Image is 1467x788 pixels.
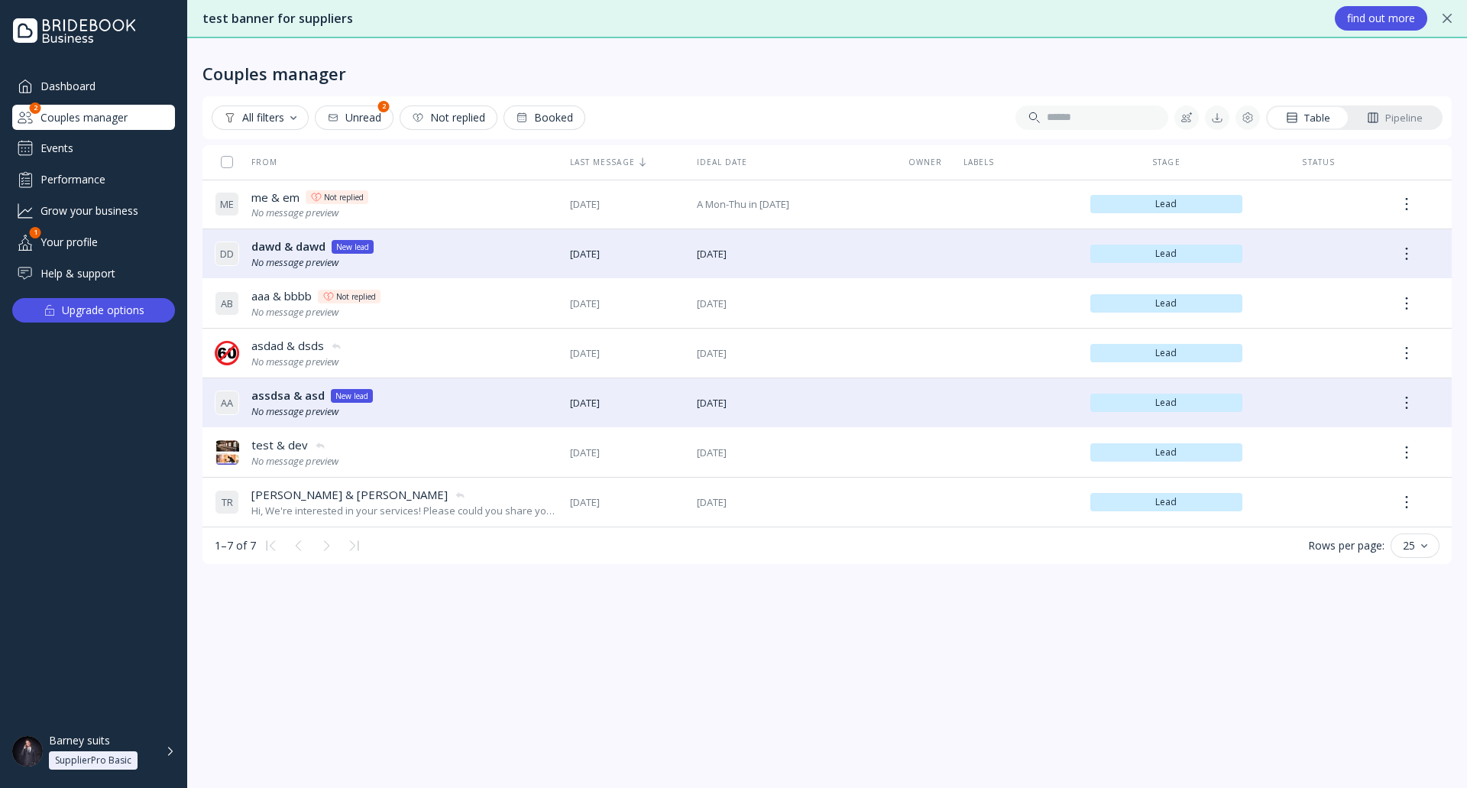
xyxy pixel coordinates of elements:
a: Events [12,136,175,161]
span: Lead [1096,397,1237,409]
img: dpr=1,fit=cover,g=face,w=32,h=32 [215,341,239,365]
a: Couples manager2 [12,105,175,130]
div: Not replied [412,112,485,124]
i: No message preview [251,454,338,468]
div: From [215,157,277,167]
div: SupplierPro Basic [55,754,131,767]
div: Labels [963,157,1078,167]
span: me & em [251,190,300,206]
a: Dashboard [12,73,175,99]
span: Lead [1096,297,1237,310]
span: [DATE] [697,247,888,261]
div: Booked [516,112,573,124]
span: [DATE] [697,297,888,311]
span: [DATE] [697,346,888,361]
div: test banner for suppliers [202,10,1320,28]
i: No message preview [251,206,338,219]
img: dpr=1,fit=cover,g=face,w=48,h=48 [12,736,43,767]
div: Hi, We're interested in your services! Please could you share your availability around our date, ... [251,504,558,518]
div: New lead [336,241,369,253]
span: [DATE] [697,396,888,410]
div: T R [215,490,239,514]
div: Upgrade options [62,300,144,321]
span: [PERSON_NAME] & [PERSON_NAME] [251,487,448,503]
div: 1–7 of 7 [215,538,256,553]
span: [DATE] [570,346,685,361]
span: [DATE] [570,396,685,410]
span: [DATE] [697,495,888,510]
div: Stage [1090,157,1243,167]
div: Not replied [336,290,376,303]
div: 1 [30,227,41,238]
button: Upgrade options [12,298,175,323]
div: Couples manager [202,63,346,84]
button: Not replied [400,105,497,130]
div: 25 [1403,540,1427,552]
i: No message preview [251,355,338,368]
div: 2 [30,102,41,114]
i: No message preview [251,255,338,269]
span: A Mon-Thu in [DATE] [697,197,888,212]
div: Last message [570,157,685,167]
div: Pipeline [1367,111,1423,125]
img: dpr=1,fit=cover,g=face,w=32,h=32 [215,440,239,465]
a: Performance [12,167,175,192]
div: D D [215,242,239,266]
button: 25 [1391,533,1439,558]
button: All filters [212,105,309,130]
div: Table [1286,111,1330,125]
span: [DATE] [570,495,685,510]
i: No message preview [251,404,338,418]
div: New lead [335,390,368,402]
div: Barney suits [49,734,110,747]
button: find out more [1335,6,1427,31]
div: Rows per page: [1308,538,1384,553]
div: Your profile [12,229,175,255]
span: asdad & dsds [251,338,324,354]
span: [DATE] [570,297,685,311]
div: find out more [1347,12,1415,24]
span: [DATE] [570,446,685,460]
div: Couples manager [12,105,175,130]
span: [DATE] [570,197,685,212]
span: Lead [1096,446,1237,459]
span: test & dev [251,437,308,453]
div: A B [215,291,239,316]
span: [DATE] [570,247,685,261]
i: No message preview [251,305,338,319]
div: All filters [224,112,296,124]
div: Unread [327,112,381,124]
span: Lead [1096,198,1237,210]
button: Booked [504,105,585,130]
a: Grow your business [12,198,175,223]
div: Not replied [324,191,364,203]
div: A A [215,391,239,415]
div: 2 [378,101,390,112]
button: Unread [315,105,393,130]
span: Lead [1096,248,1237,260]
a: Help & support [12,261,175,286]
span: Lead [1096,347,1237,359]
span: dawd & dawd [251,238,325,255]
span: [DATE] [697,446,888,460]
div: M E [215,192,239,216]
div: Owner [900,157,951,167]
span: aaa & bbbb [251,288,312,304]
span: Lead [1096,496,1237,508]
div: Ideal date [697,157,888,167]
span: assdsa & asd [251,388,325,404]
div: Status [1255,157,1382,167]
a: Your profile1 [12,229,175,255]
